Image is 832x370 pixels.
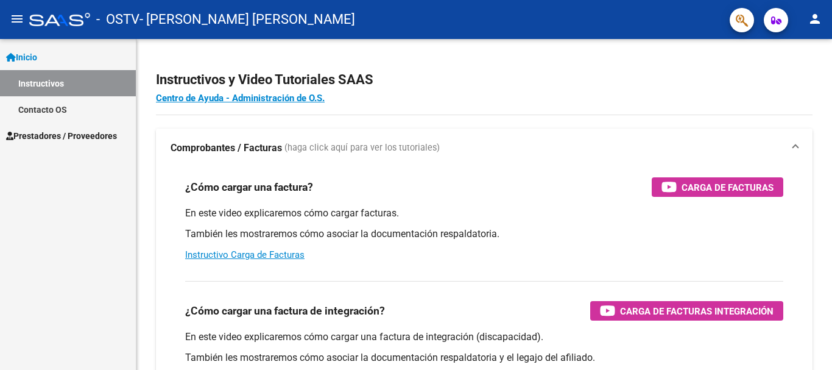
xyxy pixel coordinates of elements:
[156,129,813,168] mat-expansion-panel-header: Comprobantes / Facturas (haga click aquí para ver los tutoriales)
[10,12,24,26] mat-icon: menu
[185,249,305,260] a: Instructivo Carga de Facturas
[185,302,385,319] h3: ¿Cómo cargar una factura de integración?
[620,304,774,319] span: Carga de Facturas Integración
[6,129,117,143] span: Prestadores / Proveedores
[590,301,783,321] button: Carga de Facturas Integración
[156,68,813,91] h2: Instructivos y Video Tutoriales SAAS
[185,330,783,344] p: En este video explicaremos cómo cargar una factura de integración (discapacidad).
[808,12,822,26] mat-icon: person
[185,179,313,196] h3: ¿Cómo cargar una factura?
[171,141,282,155] strong: Comprobantes / Facturas
[185,227,783,241] p: También les mostraremos cómo asociar la documentación respaldatoria.
[791,329,820,358] iframe: Intercom live chat
[6,51,37,64] span: Inicio
[185,207,783,220] p: En este video explicaremos cómo cargar facturas.
[156,93,325,104] a: Centro de Ayuda - Administración de O.S.
[284,141,440,155] span: (haga click aquí para ver los tutoriales)
[682,180,774,195] span: Carga de Facturas
[652,177,783,197] button: Carga de Facturas
[185,351,783,365] p: También les mostraremos cómo asociar la documentación respaldatoria y el legajo del afiliado.
[96,6,139,33] span: - OSTV
[139,6,355,33] span: - [PERSON_NAME] [PERSON_NAME]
